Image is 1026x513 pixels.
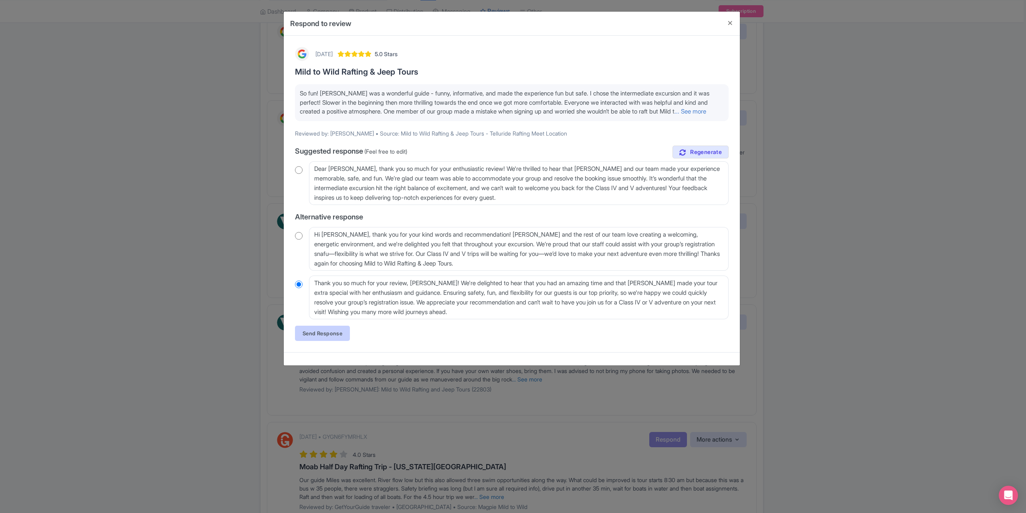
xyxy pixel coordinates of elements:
p: Reviewed by: [PERSON_NAME] • Source: Mild to Wild Rafting & Jeep Tours - Telluride Rafting Meet L... [295,129,729,138]
div: [DATE] [315,50,333,58]
textarea: Thank you so much for your review, [PERSON_NAME]! We're delighted to hear that you had an amazing... [309,276,729,319]
span: Regenerate [690,148,722,156]
span: Alternative response [295,213,363,221]
textarea: Hi [PERSON_NAME], thank you for your kind words and recommendation! [PERSON_NAME] and the rest of... [309,227,729,271]
img: Google Logo [295,47,309,61]
h3: Mild to Wild Rafting & Jeep Tours [295,67,729,76]
span: (Feel free to edit) [364,148,407,155]
a: Regenerate [673,146,729,159]
h4: Respond to review [290,18,351,29]
span: 5.0 Stars [375,50,398,58]
div: Open Intercom Messenger [999,486,1018,505]
a: Send Response [295,326,350,341]
span: So fun! [PERSON_NAME] was a wonderful guide - funny, informative, and made the experience fun but... [300,89,709,115]
a: ... See more [675,107,706,115]
button: Close [721,12,740,34]
textarea: Dear [PERSON_NAME], thank you so much for your enthusiastic review! We're thrilled to hear that [... [309,161,729,205]
span: Suggested response [295,147,363,155]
